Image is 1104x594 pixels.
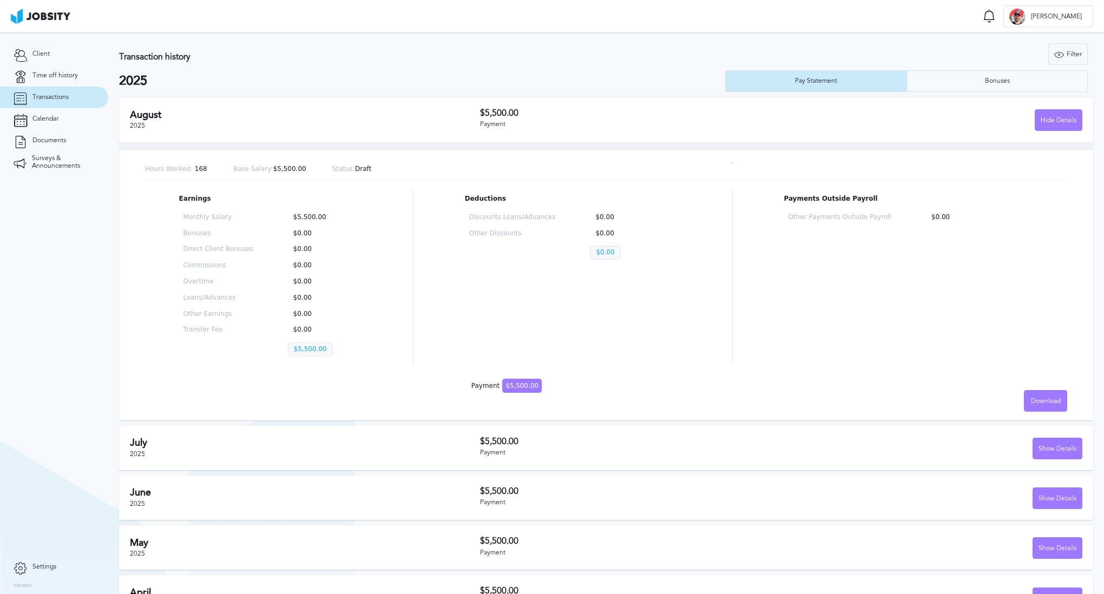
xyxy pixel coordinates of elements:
[32,94,69,101] span: Transactions
[790,77,843,85] div: Pay Statement
[1049,44,1087,65] div: Filter
[288,342,333,357] p: $5,500.00
[145,166,207,173] p: 168
[480,499,781,506] div: Payment
[980,77,1015,85] div: Bonuses
[480,121,781,128] div: Payment
[1033,487,1082,509] button: Show Details
[480,437,781,446] h3: $5,500.00
[1003,5,1093,27] button: F[PERSON_NAME]
[1035,109,1082,131] button: Hide Details
[183,311,253,318] p: Other Earnings
[288,326,358,334] p: $0.00
[906,70,1088,92] button: Bonuses
[288,246,358,253] p: $0.00
[1035,110,1082,131] div: Hide Details
[233,165,273,173] span: Base Salary:
[480,486,781,496] h3: $5,500.00
[32,137,66,144] span: Documents
[119,52,649,62] h3: Transaction history
[465,195,681,203] p: Deductions
[233,166,306,173] p: $5,500.00
[1048,43,1088,65] button: Filter
[1026,13,1087,21] span: [PERSON_NAME]
[1031,398,1061,405] span: Download
[1033,438,1082,459] button: Show Details
[183,326,253,334] p: Transfer Fee
[130,550,145,557] span: 2025
[32,155,95,170] span: Surveys & Announcements
[32,115,58,123] span: Calendar
[480,549,781,557] div: Payment
[502,379,542,393] span: $5,500.00
[130,537,480,549] h2: May
[590,246,620,260] p: $0.00
[130,122,145,129] span: 2025
[130,500,145,507] span: 2025
[183,214,253,221] p: Monthly Salary
[130,437,480,448] h2: July
[471,382,542,390] div: Payment
[183,294,253,302] p: Loans/Advances
[32,563,56,571] span: Settings
[926,214,1029,221] p: $0.00
[130,487,480,498] h2: June
[1033,538,1082,559] div: Show Details
[130,109,480,121] h2: August
[784,195,1033,203] p: Payments Outside Payroll
[480,536,781,546] h3: $5,500.00
[1033,438,1082,460] div: Show Details
[480,108,781,118] h3: $5,500.00
[590,214,676,221] p: $0.00
[179,195,362,203] p: Earnings
[788,214,891,221] p: Other Payments Outside Payroll
[1024,390,1067,412] button: Download
[725,70,906,92] button: Pay Statement
[288,262,358,269] p: $0.00
[332,165,355,173] span: Status:
[14,583,34,589] label: Version:
[119,74,725,89] h2: 2025
[11,9,70,24] img: ab4bad089aa723f57921c736e9817d99.png
[288,294,358,302] p: $0.00
[130,450,145,458] span: 2025
[469,230,556,237] p: Other Discounts
[32,72,78,80] span: Time off history
[1009,9,1026,25] div: F
[1033,537,1082,559] button: Show Details
[32,50,50,58] span: Client
[183,246,253,253] p: Direct Client Bonuses
[480,449,781,457] div: Payment
[288,230,358,237] p: $0.00
[590,230,676,237] p: $0.00
[332,166,372,173] p: Draft
[469,214,556,221] p: Discounts Loans/Advances
[183,278,253,286] p: Overtime
[145,165,193,173] span: Hours Worked:
[288,214,358,221] p: $5,500.00
[288,278,358,286] p: $0.00
[183,230,253,237] p: Bonuses
[1033,488,1082,510] div: Show Details
[288,311,358,318] p: $0.00
[183,262,253,269] p: Commissions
